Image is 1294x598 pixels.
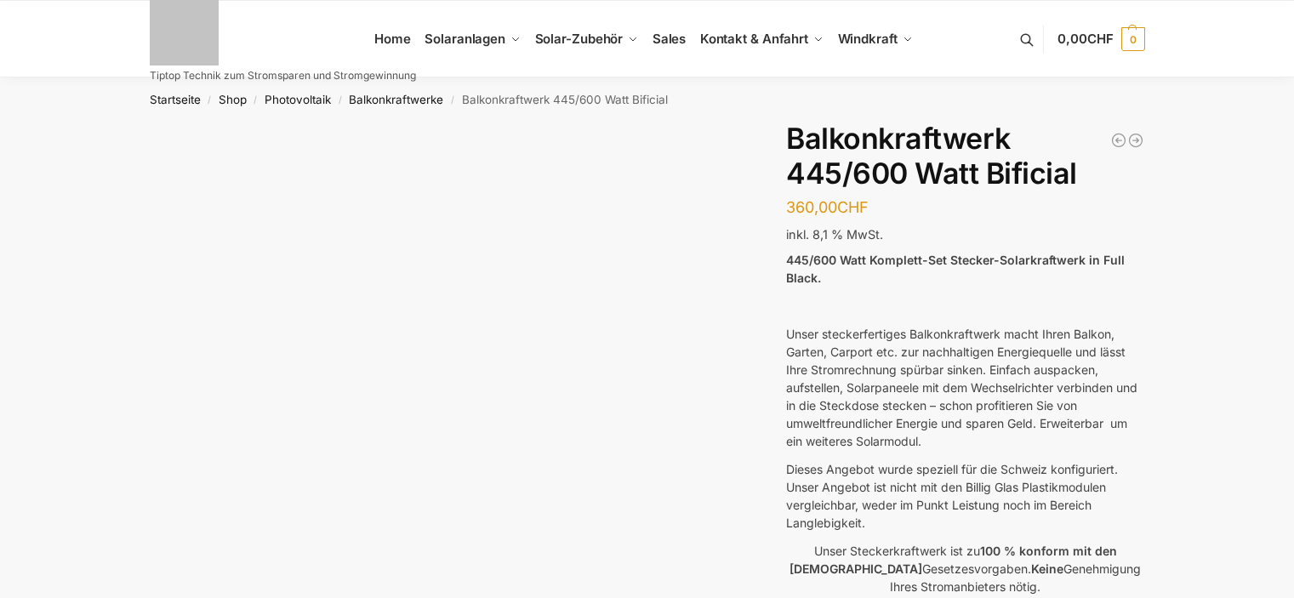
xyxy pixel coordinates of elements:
[1057,31,1113,47] span: 0,00
[150,93,201,106] a: Startseite
[1031,561,1063,576] strong: Keine
[247,94,265,107] span: /
[786,325,1144,450] p: Unser steckerfertiges Balkonkraftwerk macht Ihren Balkon, Garten, Carport etc. zur nachhaltigen E...
[535,31,624,47] span: Solar-Zubehör
[265,93,331,106] a: Photovoltaik
[1110,132,1127,149] a: Steckerkraftwerk 890 Watt mit verstellbaren Balkonhalterungen inkl. Lieferung
[786,122,1144,191] h1: Balkonkraftwerk 445/600 Watt Bificial
[645,1,693,77] a: Sales
[700,31,808,47] span: Kontakt & Anfahrt
[830,1,920,77] a: Windkraft
[1127,132,1144,149] a: Balkonkraftwerk 600/810 Watt Fullblack
[693,1,830,77] a: Kontakt & Anfahrt
[150,71,416,81] p: Tiptop Technik zum Stromsparen und Stromgewinnung
[786,542,1144,595] p: Unser Steckerkraftwerk ist zu Gesetzesvorgaben. Genehmigung Ihres Stromanbieters nötig.
[201,94,219,107] span: /
[786,460,1144,532] p: Dieses Angebot wurde speziell für die Schweiz konfiguriert. Unser Angebot ist nicht mit den Billi...
[1087,31,1114,47] span: CHF
[1057,14,1144,65] a: 0,00CHF 0
[349,93,443,106] a: Balkonkraftwerke
[653,31,687,47] span: Sales
[837,198,869,216] span: CHF
[418,1,527,77] a: Solaranlagen
[443,94,461,107] span: /
[786,227,883,242] span: inkl. 8,1 % MwSt.
[786,253,1125,285] strong: 445/600 Watt Komplett-Set Stecker-Solarkraftwerk in Full Black.
[786,198,869,216] bdi: 360,00
[1121,27,1145,51] span: 0
[838,31,898,47] span: Windkraft
[331,94,349,107] span: /
[119,77,1175,122] nav: Breadcrumb
[425,31,505,47] span: Solaranlagen
[527,1,645,77] a: Solar-Zubehör
[219,93,247,106] a: Shop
